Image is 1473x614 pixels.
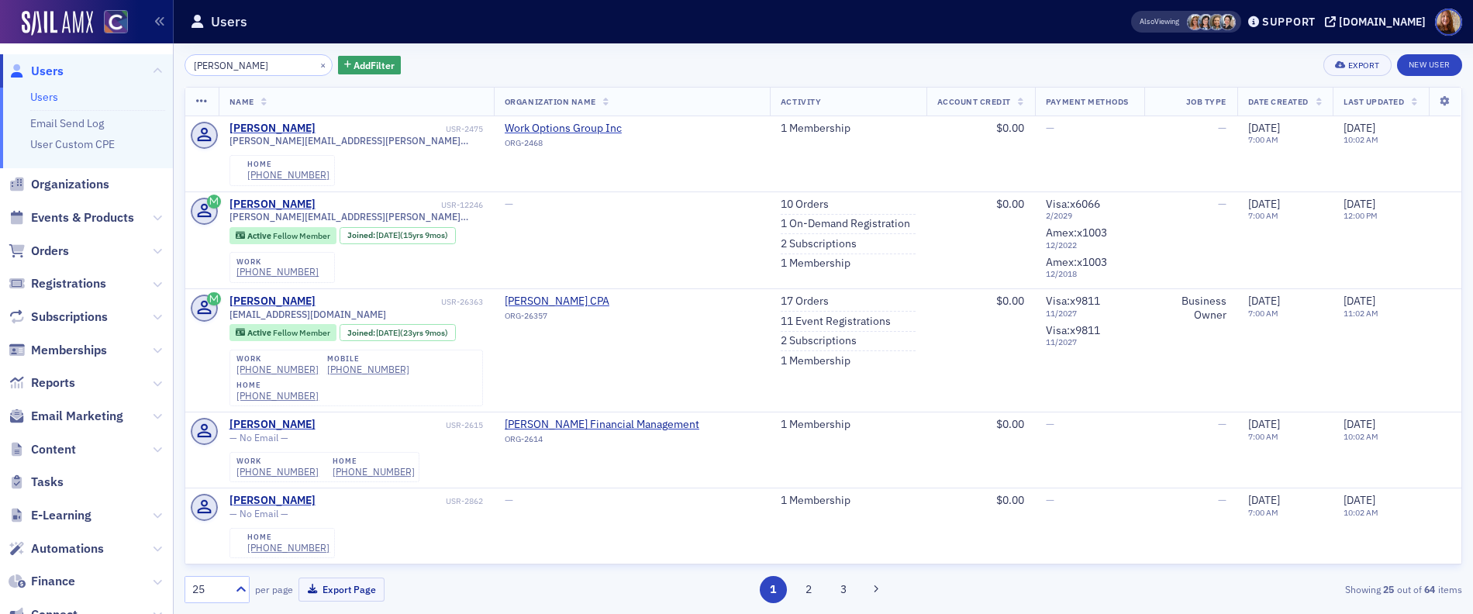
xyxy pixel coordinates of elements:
span: — [1218,493,1226,507]
a: [PHONE_NUMBER] [236,466,319,478]
div: Showing out of items [1047,582,1462,596]
a: [PHONE_NUMBER] [236,266,319,278]
a: Finance [9,573,75,590]
span: [PERSON_NAME][EMAIL_ADDRESS][PERSON_NAME][DOMAIN_NAME] [229,211,483,222]
span: — [1046,121,1054,135]
span: Subscriptions [31,309,108,326]
span: Visa : x9811 [1046,323,1100,337]
span: Finance [31,573,75,590]
a: Events & Products [9,209,134,226]
span: 11 / 2027 [1046,337,1133,347]
span: Activity [781,96,821,107]
div: Active: Active: Fellow Member [229,324,337,341]
span: [EMAIL_ADDRESS][DOMAIN_NAME] [229,309,386,320]
a: [PHONE_NUMBER] [247,542,329,554]
div: [PHONE_NUMBER] [247,169,329,181]
div: mobile [327,354,409,364]
strong: 64 [1422,582,1438,596]
span: 11 / 2027 [1046,309,1133,319]
span: Registrations [31,275,106,292]
a: [PHONE_NUMBER] [327,364,409,375]
div: [PERSON_NAME] [229,494,316,508]
div: ORG-2468 [505,138,646,153]
a: Memberships [9,342,107,359]
div: home [236,381,319,390]
div: Joined: 2009-11-30 00:00:00 [340,227,456,244]
div: USR-12246 [318,200,483,210]
span: [DATE] [376,327,400,338]
a: 1 Membership [781,354,850,368]
span: [DATE] [1248,417,1280,431]
a: 1 Membership [781,494,850,508]
a: 2 Subscriptions [781,237,857,251]
span: Stacy Svendsen [1198,14,1214,30]
input: Search… [185,54,333,76]
span: Giometti, Michele M CPA [505,295,646,309]
div: Business Owner [1155,295,1226,322]
span: Amex : x1003 [1046,226,1107,240]
span: Events & Products [31,209,134,226]
a: [PHONE_NUMBER] [333,466,415,478]
span: Work Options Group Inc [505,122,646,136]
span: $0.00 [996,417,1024,431]
span: Memberships [31,342,107,359]
span: Automations [31,540,104,557]
div: [PERSON_NAME] [229,122,316,136]
a: [PERSON_NAME] Financial Management [505,418,699,432]
span: [DATE] [1344,294,1375,308]
a: Orders [9,243,69,260]
span: Pamela Galey-Coleman [1219,14,1236,30]
time: 7:00 AM [1248,507,1278,518]
div: USR-2615 [318,420,483,430]
span: Organizations [31,176,109,193]
time: 7:00 AM [1248,431,1278,442]
a: [PERSON_NAME] [229,418,316,432]
time: 7:00 AM [1248,308,1278,319]
a: Users [9,63,64,80]
span: [DATE] [1248,493,1280,507]
a: SailAMX [22,11,93,36]
button: × [316,57,330,71]
div: [PHONE_NUMBER] [236,390,319,402]
button: Export Page [298,578,385,602]
a: Reports [9,374,75,392]
img: SailAMX [104,10,128,34]
div: work [236,257,319,267]
a: User Custom CPE [30,137,115,151]
span: Tasks [31,474,64,491]
span: [PERSON_NAME][EMAIL_ADDRESS][PERSON_NAME][DOMAIN_NAME] [229,135,483,147]
div: USR-26363 [318,297,483,307]
span: Account Credit [937,96,1011,107]
div: [PERSON_NAME] [229,295,316,309]
div: Also [1140,16,1154,26]
span: Date Created [1248,96,1309,107]
time: 12:00 PM [1344,210,1378,221]
span: — [505,197,513,211]
div: home [247,160,329,169]
time: 7:00 AM [1248,134,1278,145]
a: Active Fellow Member [236,328,329,338]
div: Export [1348,61,1380,70]
button: 1 [760,576,787,603]
a: 10 Orders [781,198,829,212]
span: — No Email — [229,432,288,443]
span: [DATE] [1248,197,1280,211]
span: $0.00 [996,493,1024,507]
div: Active: Active: Fellow Member [229,227,337,244]
a: View Homepage [93,10,128,36]
div: ORG-26357 [505,311,646,326]
span: [DATE] [376,229,400,240]
div: USR-2475 [318,124,483,134]
span: [DATE] [1344,493,1375,507]
time: 10:02 AM [1344,134,1378,145]
button: 3 [830,576,857,603]
span: Profile [1435,9,1462,36]
span: — [1218,121,1226,135]
span: Add Filter [354,58,395,72]
span: Viewing [1140,16,1179,27]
